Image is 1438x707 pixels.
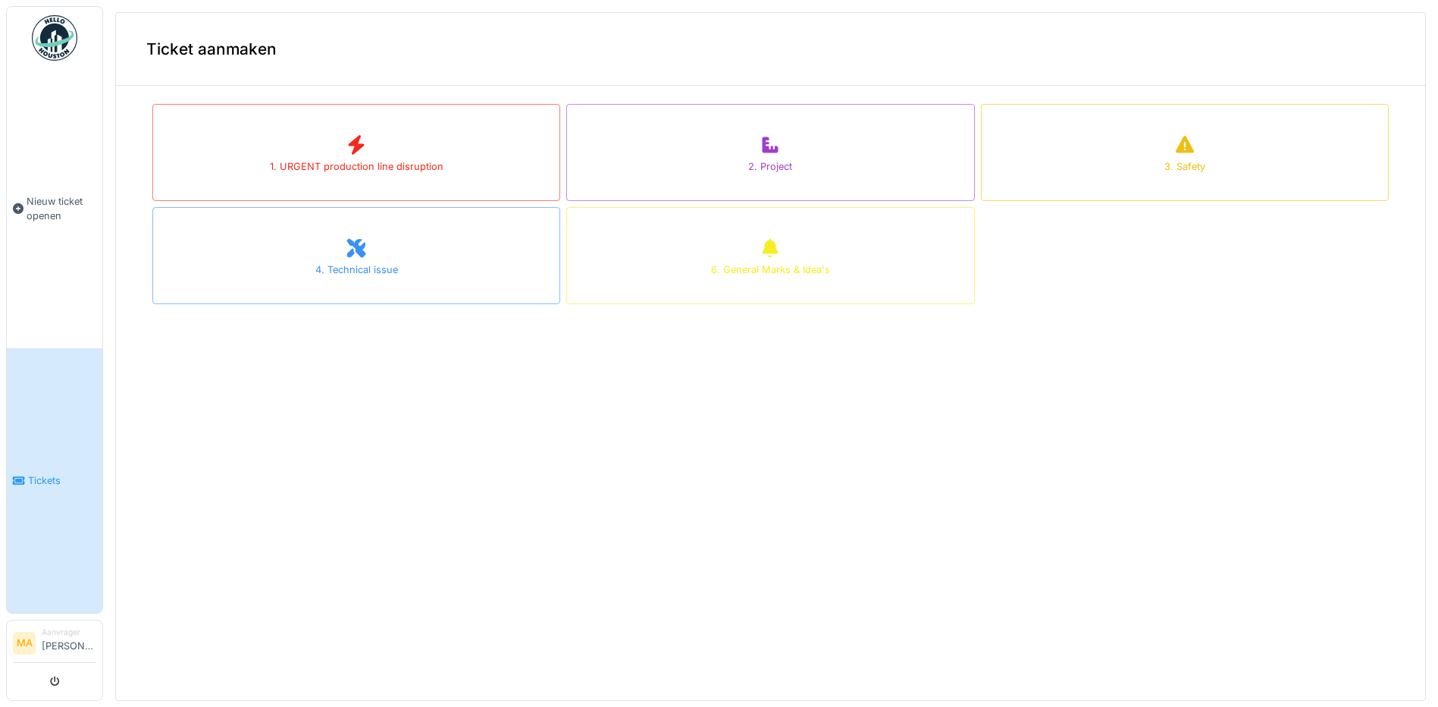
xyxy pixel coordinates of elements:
a: Nieuw ticket openen [7,69,102,348]
div: 1. URGENT production line disruption [270,159,443,174]
div: Aanvrager [42,627,96,638]
div: 2. Project [748,159,792,174]
div: Ticket aanmaken [116,13,1425,86]
div: 6. General Marks & Idea's [711,262,830,277]
span: Nieuw ticket openen [27,194,96,223]
div: 3. Safety [1164,159,1205,174]
img: Badge_color-CXgf-gQk.svg [32,15,77,61]
span: Tickets [28,473,96,488]
a: Tickets [7,348,102,613]
li: [PERSON_NAME] [42,627,96,659]
li: MA [13,632,36,655]
div: 4. Technical issue [315,262,398,277]
a: MA Aanvrager[PERSON_NAME] [13,627,96,663]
